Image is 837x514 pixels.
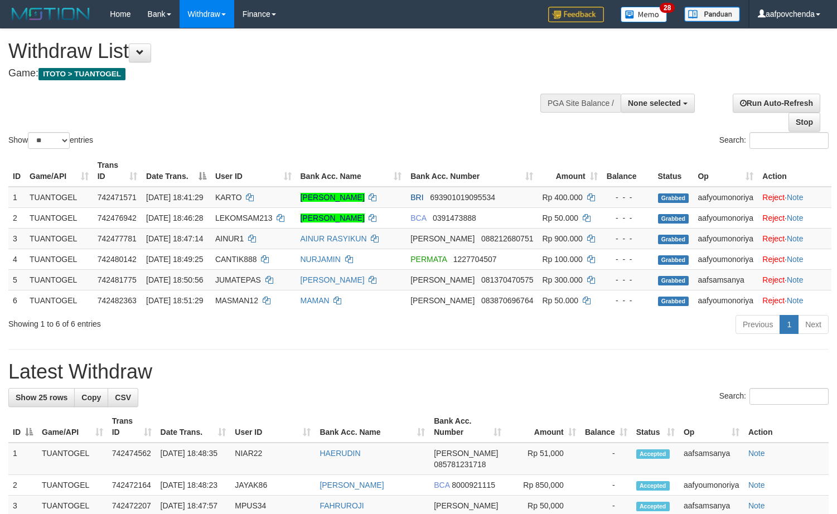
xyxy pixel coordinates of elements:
a: Note [748,481,765,489]
span: Grabbed [658,297,689,306]
span: Grabbed [658,276,689,285]
td: Rp 51,000 [506,443,580,475]
td: TUANTOGEL [25,228,93,249]
th: Bank Acc. Name: activate to sort column ascending [315,411,429,443]
div: - - - [607,192,649,203]
a: Show 25 rows [8,388,75,407]
td: aafyoumonoriya [693,187,758,208]
span: Copy 085781231718 to clipboard [434,460,486,469]
span: KARTO [215,193,242,202]
th: Bank Acc. Number: activate to sort column ascending [429,411,505,443]
img: Feedback.jpg [548,7,604,22]
td: [DATE] 18:48:35 [156,443,231,475]
th: Bank Acc. Name: activate to sort column ascending [296,155,407,187]
div: PGA Site Balance / [540,94,621,113]
th: Amount: activate to sort column ascending [506,411,580,443]
input: Search: [749,388,829,405]
span: JUMATEPAS [215,275,261,284]
th: Trans ID: activate to sort column ascending [108,411,156,443]
td: · [758,269,831,290]
span: [DATE] 18:47:14 [146,234,203,243]
th: User ID: activate to sort column ascending [230,411,315,443]
span: [DATE] 18:50:56 [146,275,203,284]
span: 28 [660,3,675,13]
span: 742482363 [98,296,137,305]
th: Date Trans.: activate to sort column ascending [156,411,231,443]
label: Search: [719,132,829,149]
span: CANTIK888 [215,255,257,264]
a: Note [748,449,765,458]
th: Action [758,155,831,187]
a: Note [787,275,804,284]
td: · [758,290,831,311]
span: Copy 1227704507 to clipboard [453,255,497,264]
th: Balance: activate to sort column ascending [580,411,632,443]
a: Run Auto-Refresh [733,94,820,113]
td: · [758,187,831,208]
span: Copy 0391473888 to clipboard [433,214,476,222]
a: Previous [736,315,780,334]
a: Stop [788,113,820,132]
th: Trans ID: activate to sort column ascending [93,155,142,187]
span: Grabbed [658,235,689,244]
td: aafyoumonoriya [693,290,758,311]
span: [DATE] 18:51:29 [146,296,203,305]
th: ID: activate to sort column descending [8,411,37,443]
a: [PERSON_NAME] [320,481,384,489]
span: Copy [81,393,101,402]
th: Status: activate to sort column ascending [632,411,679,443]
img: MOTION_logo.png [8,6,93,22]
span: 742477781 [98,234,137,243]
td: TUANTOGEL [25,269,93,290]
th: Action [744,411,829,443]
span: Rp 400.000 [542,193,582,202]
td: · [758,228,831,249]
a: NURJAMIN [301,255,341,264]
span: Copy 083870696764 to clipboard [481,296,533,305]
span: [PERSON_NAME] [410,296,475,305]
a: AINUR RASYIKUN [301,234,367,243]
td: 4 [8,249,25,269]
a: Note [787,193,804,202]
a: 1 [780,315,799,334]
a: Note [748,501,765,510]
span: Accepted [636,449,670,459]
div: - - - [607,295,649,306]
span: [DATE] 18:41:29 [146,193,203,202]
a: Note [787,234,804,243]
span: PERMATA [410,255,447,264]
a: Reject [762,255,785,264]
select: Showentries [28,132,70,149]
td: TUANTOGEL [25,290,93,311]
span: [DATE] 18:49:25 [146,255,203,264]
td: · [758,207,831,228]
td: aafsamsanya [679,443,744,475]
th: Game/API: activate to sort column ascending [37,411,108,443]
td: TUANTOGEL [25,249,93,269]
div: - - - [607,254,649,265]
div: - - - [607,233,649,244]
span: 742481775 [98,275,137,284]
span: CSV [115,393,131,402]
span: BCA [434,481,449,489]
span: Rp 50.000 [542,296,578,305]
span: 742476942 [98,214,137,222]
span: MASMAN12 [215,296,258,305]
th: Bank Acc. Number: activate to sort column ascending [406,155,538,187]
div: - - - [607,274,649,285]
a: CSV [108,388,138,407]
span: [PERSON_NAME] [434,501,498,510]
td: 2 [8,475,37,496]
a: Copy [74,388,108,407]
span: [PERSON_NAME] [410,234,475,243]
td: aafyoumonoriya [693,207,758,228]
div: - - - [607,212,649,224]
td: Rp 850,000 [506,475,580,496]
th: Balance [602,155,654,187]
span: [DATE] 18:46:28 [146,214,203,222]
span: Rp 50.000 [542,214,578,222]
label: Search: [719,388,829,405]
a: [PERSON_NAME] [301,275,365,284]
a: Reject [762,214,785,222]
td: 742474562 [108,443,156,475]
